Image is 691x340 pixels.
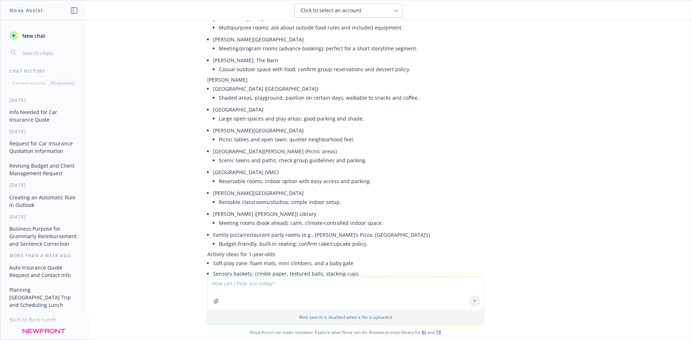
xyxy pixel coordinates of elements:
[219,134,484,145] li: Picnic tables and open lawn; quieter neighborhood feel.
[213,188,484,209] li: [PERSON_NAME][GEOGRAPHIC_DATA]
[219,43,484,54] li: Meeting/program rooms (advance booking); perfect for a short storytime segment.
[212,314,479,320] p: Web search is disabled when a file is uploaded
[213,125,484,146] li: [PERSON_NAME][GEOGRAPHIC_DATA]
[208,277,483,310] textarea: To enrich screen reader interactions, please activate Accessibility in Grammarly extension settings
[1,182,87,188] div: [DATE]
[219,197,484,207] li: Rentable classrooms/studios; simple indoor setup.
[1,128,87,135] div: [DATE]
[213,55,484,76] li: [PERSON_NAME]: The Barn
[213,13,484,34] li: [GEOGRAPHIC_DATA]
[6,191,81,211] button: Creating an Automatic Rule in Outlook
[422,329,426,335] a: BI
[219,155,484,166] li: Scenic lawns and paths; check group guidelines and parking.
[301,7,361,14] span: Click to select an account
[3,325,688,340] span: Nova Assist can make mistakes. Explore what Nova can do: Browse prompt library for and
[6,106,81,126] button: Info Needed for Car Insurance Quote
[213,34,484,55] li: [PERSON_NAME][GEOGRAPHIC_DATA]
[213,268,484,279] li: Sensory baskets: crinkle paper, textured balls, stacking cups
[207,250,484,258] p: Activity ideas for 1‑year‑olds
[219,113,484,124] li: Large open spaces and play areas; good parking and shade.
[13,80,45,86] p: Current account
[6,262,81,281] button: Auto Insurance Quote Request and Contact Info
[213,258,484,268] li: Soft‑play zone: foam mats, mini climbers, and a baby gate
[219,218,484,228] li: Meeting rooms (book ahead); calm, climate‑controlled indoor space.
[1,68,87,74] div: Chat History
[219,64,484,74] li: Casual outdoor space with food; confirm group reservations and dessert policy.
[207,76,484,83] p: [PERSON_NAME]
[6,284,81,311] button: Planning [GEOGRAPHIC_DATA] Trip and Scheduling Lunch
[6,223,81,250] button: Business Purpose for Grammarly Reimbursement and Sentence Correction
[219,22,484,33] li: Multipurpose rooms; ask about outside food rules and included equipment.
[213,104,484,125] li: [GEOGRAPHIC_DATA]
[213,167,484,188] li: [GEOGRAPHIC_DATA] (VMC)
[6,137,81,157] button: Request for Car Insurance Quotation Information
[6,29,81,42] button: New chat
[219,176,484,186] li: Reservable rooms; indoor option with easy access and parking.
[9,6,43,14] h1: Nova Assist
[1,253,87,259] div: More than a week ago
[1,97,87,103] div: [DATE]
[219,92,484,103] li: Shaded areas, playground, pavilion on certain days; walkable to snacks and coffee.
[6,160,81,179] button: Revising Budget and Client Management Request
[21,32,45,40] span: New chat
[213,146,484,167] li: [GEOGRAPHIC_DATA][PERSON_NAME] (Picnic areas)
[1,214,87,220] div: [DATE]
[219,239,484,249] li: Budget‑friendly, built‑in seating; confirm cake/cupcake policy.
[213,209,484,230] li: [PERSON_NAME] ([PERSON_NAME]) Library
[213,230,484,250] li: Family pizza/restaurant party rooms (e.g., [PERSON_NAME]’s Pizza, [GEOGRAPHIC_DATA]’s)
[213,83,484,104] li: [GEOGRAPHIC_DATA] ([GEOGRAPHIC_DATA])
[294,3,402,18] button: Click to select an account
[50,80,74,86] p: All accounts
[436,329,441,335] a: TR
[21,48,78,58] input: Search chats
